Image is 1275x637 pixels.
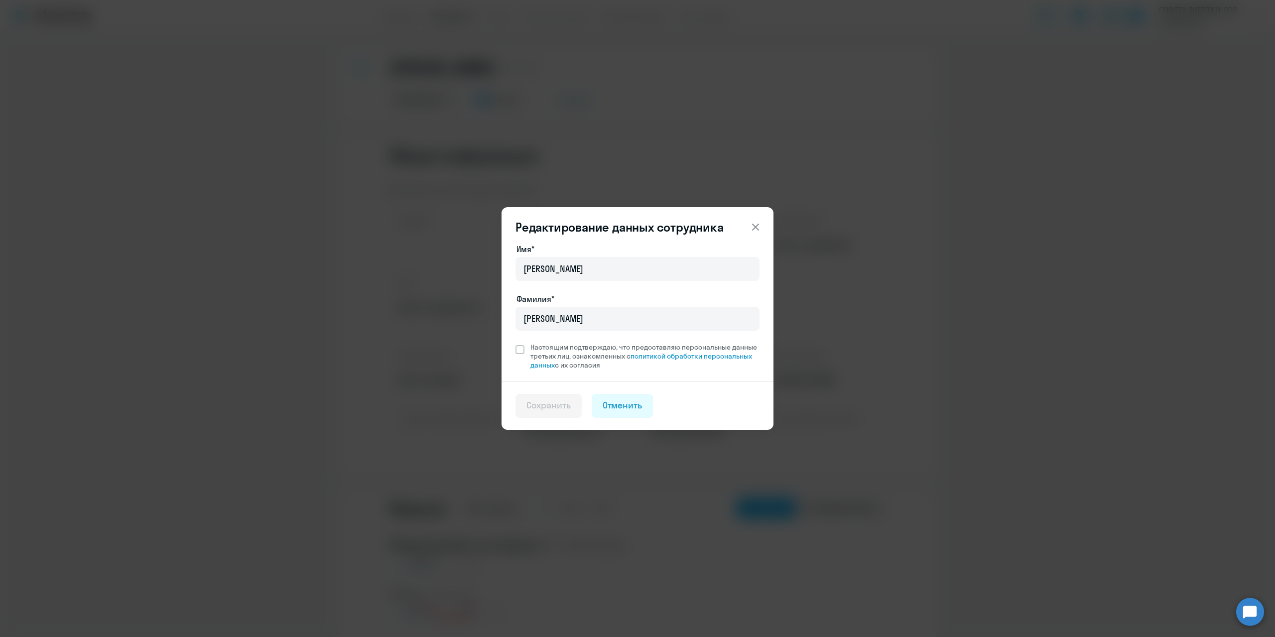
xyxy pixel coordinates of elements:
[603,399,642,412] div: Отменить
[530,352,752,370] a: политикой обработки персональных данных
[502,219,773,235] header: Редактирование данных сотрудника
[515,394,582,418] button: Сохранить
[530,343,760,370] span: Настоящим подтверждаю, что предоставляю персональные данные третьих лиц, ознакомленных с с их сог...
[526,399,571,412] div: Сохранить
[516,293,554,305] label: Фамилия*
[592,394,653,418] button: Отменить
